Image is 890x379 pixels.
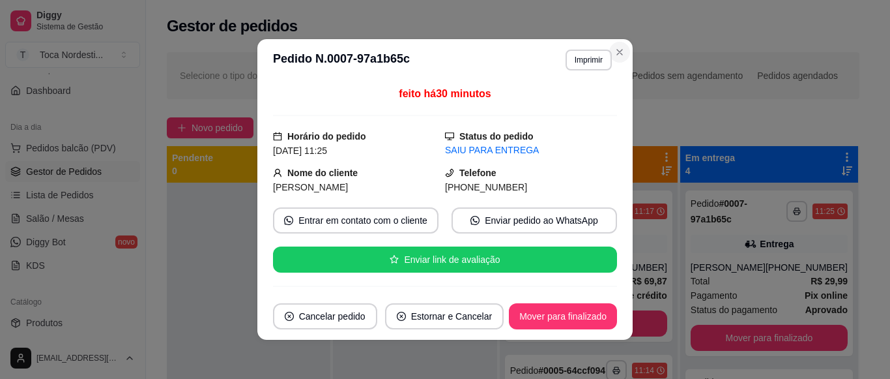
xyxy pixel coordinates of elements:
[285,312,294,321] span: close-circle
[445,168,454,177] span: phone
[566,50,612,70] button: Imprimir
[287,131,366,142] strong: Horário do pedido
[287,168,358,178] strong: Nome do cliente
[390,255,399,264] span: star
[452,207,617,234] button: whats-appEnviar pedido ao WhatsApp
[397,312,406,321] span: close-circle
[459,168,496,178] strong: Telefone
[273,132,282,141] span: calendar
[273,50,410,70] h3: Pedido N. 0007-97a1b65c
[609,42,630,63] button: Close
[273,145,327,156] span: [DATE] 11:25
[273,182,348,192] span: [PERSON_NAME]
[273,168,282,177] span: user
[445,132,454,141] span: desktop
[445,144,617,157] div: SAIU PARA ENTREGA
[509,303,617,329] button: Mover para finalizado
[470,216,480,225] span: whats-app
[273,207,438,234] button: whats-appEntrar em contato com o cliente
[284,216,293,225] span: whats-app
[273,303,377,329] button: close-circleCancelar pedido
[273,247,617,273] button: starEnviar link de avaliação
[459,131,534,142] strong: Status do pedido
[445,182,527,192] span: [PHONE_NUMBER]
[399,88,491,99] span: feito há 30 minutos
[385,303,504,329] button: close-circleEstornar e Cancelar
